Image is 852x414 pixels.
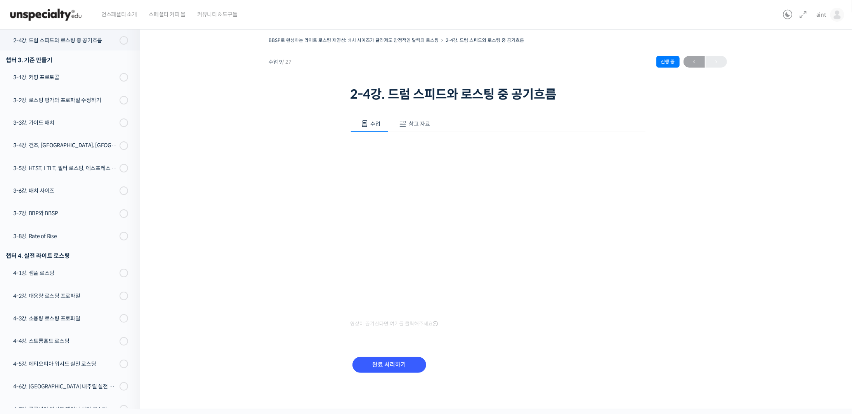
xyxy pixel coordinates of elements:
[684,56,705,68] a: ←이전
[13,96,117,104] div: 3-2강. 로스팅 평가와 프로파일 수정하기
[446,37,524,43] a: 2-4강. 드럼 스피드와 로스팅 중 공기흐름
[13,118,117,127] div: 3-3강. 가이드 배치
[816,11,826,18] span: aint
[13,141,117,150] div: 3-4강. 건조, [GEOGRAPHIC_DATA], [GEOGRAPHIC_DATA] 구간의 화력 분배
[13,314,117,323] div: 4-3강. 소용량 로스팅 프로파일
[351,321,438,327] span: 영상이 끊기신다면 여기를 클릭해주세요
[684,57,705,67] span: ←
[13,36,117,45] div: 2-4강. 드럼 스피드와 로스팅 중 공기흐름
[13,73,117,82] div: 3-1강. 커핑 프로토콜
[13,269,117,277] div: 4-1강. 샘플 로스팅
[352,357,426,373] input: 완료 처리하기
[351,87,646,102] h1: 2-4강. 드럼 스피드와 로스팅 중 공기흐름
[13,164,117,172] div: 3-5강. HTST, LTLT, 필터 로스팅, 에스프레소 로스팅
[269,59,292,64] span: 수업 9
[24,258,29,264] span: 홈
[409,120,430,127] span: 참고 자료
[13,382,117,391] div: 4-6강. [GEOGRAPHIC_DATA] 내추럴 실전 로스팅
[6,55,128,65] div: 챕터 3. 기준 만들기
[100,246,149,266] a: 설정
[13,209,117,217] div: 3-7강. BBP와 BBSP
[2,246,51,266] a: 홈
[13,337,117,345] div: 4-4강. 스트롱홀드 로스팅
[13,360,117,368] div: 4-5강. 에티오피아 워시드 실전 로스팅
[120,258,129,264] span: 설정
[13,292,117,300] div: 4-2강. 대용량 로스팅 프로파일
[370,120,380,127] span: 수업
[6,250,128,261] div: 챕터 4. 실전 라이트 로스팅
[13,232,117,240] div: 3-8강. Rate of Rise
[13,186,117,195] div: 3-6강. 배치 사이즈
[13,405,117,414] div: 4-7강. 콜롬비아 워시드 게이샤 실전 로스팅
[71,258,80,264] span: 대화
[283,59,292,65] span: / 27
[656,56,680,68] div: 진행 중
[269,37,439,43] a: BBSP로 완성하는 라이트 로스팅 재연성: 배치 사이즈가 달라져도 안정적인 말릭의 로스팅
[51,246,100,266] a: 대화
